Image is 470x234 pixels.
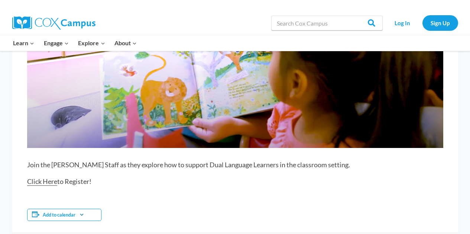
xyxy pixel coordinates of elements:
nav: Primary Navigation [9,35,142,51]
p: to Register! [27,177,443,187]
button: Child menu of Engage [39,35,74,51]
nav: Secondary Navigation [386,15,458,30]
input: Search Cox Campus [271,16,383,30]
button: Child menu of Learn [9,35,39,51]
button: Add to calendar [43,212,75,218]
a: Log In [386,15,419,30]
a: Sign Up [422,15,458,30]
img: Cox Campus [12,16,95,30]
button: Child menu of Explore [74,35,110,51]
p: Join the [PERSON_NAME] Staff as they explore how to support Dual Language Learners in the classro... [27,160,443,170]
button: Child menu of About [110,35,142,51]
a: Click Here [27,177,57,186]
